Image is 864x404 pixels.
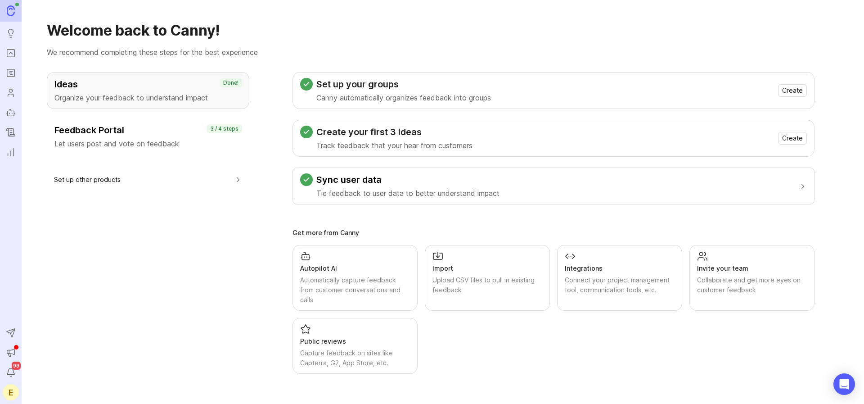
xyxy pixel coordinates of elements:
a: Portal [3,45,19,61]
button: Sync user dataTie feedback to user data to better understand impact [300,168,807,204]
a: Public reviewsCapture feedback on sites like Capterra, G2, App Store, etc. [292,318,418,374]
a: Changelog [3,124,19,141]
p: Done! [223,79,238,86]
button: E [3,384,19,400]
button: Create [778,84,807,97]
div: Open Intercom Messenger [833,373,855,395]
a: Autopilot [3,104,19,121]
p: Track feedback that your hear from customers [316,140,472,151]
a: ImportUpload CSV files to pull in existing feedback [425,245,550,311]
div: Collaborate and get more eyes on customer feedback [697,275,807,295]
h3: Ideas [54,78,242,91]
a: Users [3,85,19,101]
a: Autopilot AIAutomatically capture feedback from customer conversations and calls [292,245,418,311]
button: Notifications [3,364,19,381]
h1: Welcome back to Canny! [47,22,839,40]
p: Tie feedback to user data to better understand impact [316,188,499,199]
p: Canny automatically organizes feedback into groups [316,92,491,103]
span: 99 [12,362,21,370]
p: Let users post and vote on feedback [54,138,242,149]
a: Invite your teamCollaborate and get more eyes on customer feedback [689,245,814,311]
h3: Feedback Portal [54,124,242,136]
img: Canny Home [7,5,15,16]
a: Ideas [3,25,19,41]
h3: Sync user data [316,173,499,186]
h3: Create your first 3 ideas [316,126,472,138]
button: Send to Autopilot [3,325,19,341]
button: Announcements [3,345,19,361]
span: Create [782,134,803,143]
a: Reporting [3,144,19,160]
p: 3 / 4 steps [210,125,238,132]
div: Capture feedback on sites like Capterra, G2, App Store, etc. [300,348,410,368]
button: Set up other products [54,169,242,190]
div: Public reviews [300,336,410,346]
a: Roadmaps [3,65,19,81]
button: Create [778,132,807,145]
div: Autopilot AI [300,263,410,273]
button: Feedback PortalLet users post and vote on feedback3 / 4 steps [47,118,249,155]
div: Invite your team [697,263,807,273]
div: Upload CSV files to pull in existing feedback [432,275,542,295]
h3: Set up your groups [316,78,491,91]
a: IntegrationsConnect your project management tool, communication tools, etc. [557,245,682,311]
span: Create [782,86,803,95]
div: Automatically capture feedback from customer conversations and calls [300,275,410,305]
div: Integrations [565,263,675,273]
button: IdeasOrganize your feedback to understand impactDone! [47,72,249,109]
p: We recommend completing these steps for the best experience [47,47,839,58]
p: Organize your feedback to understand impact [54,92,242,103]
div: Connect your project management tool, communication tools, etc. [565,275,675,295]
div: Get more from Canny [292,230,814,236]
div: Import [432,263,542,273]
